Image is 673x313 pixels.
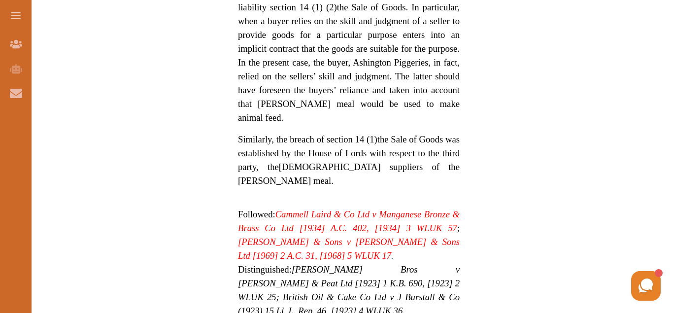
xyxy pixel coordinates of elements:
[238,238,460,260] em: .
[238,237,460,261] span: [PERSON_NAME] & Sons v [PERSON_NAME] & Sons Ltd [1969] 2 A.C. 31, [1968] 5 WLUK 17
[238,209,460,233] a: Cammell Laird & Co Ltd v Manganese Bronze & Brass Co Ltd [1934] A.C. 402, [1934] 3 WLUK 57
[238,162,460,186] span: [DEMOGRAPHIC_DATA] suppliers of the [PERSON_NAME] meal.
[437,269,663,303] iframe: HelpCrunch
[238,2,460,26] span: the Sale of Goods. In particular, w
[238,134,460,172] span: the Sale of Goods was established by the House of Lords with respect to the third party, the
[238,209,460,233] span: Followed: ;
[238,16,460,123] span: hen a buyer relies on the skill and judgment of a seller to provide goods for a particular purpos...
[238,238,460,260] a: [PERSON_NAME] & Sons v [PERSON_NAME] & Sons Ltd [1969] 2 A.C. 31, [1968] 5 WLUK 17
[238,134,377,144] span: Similarly, the breach of section 14 (1)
